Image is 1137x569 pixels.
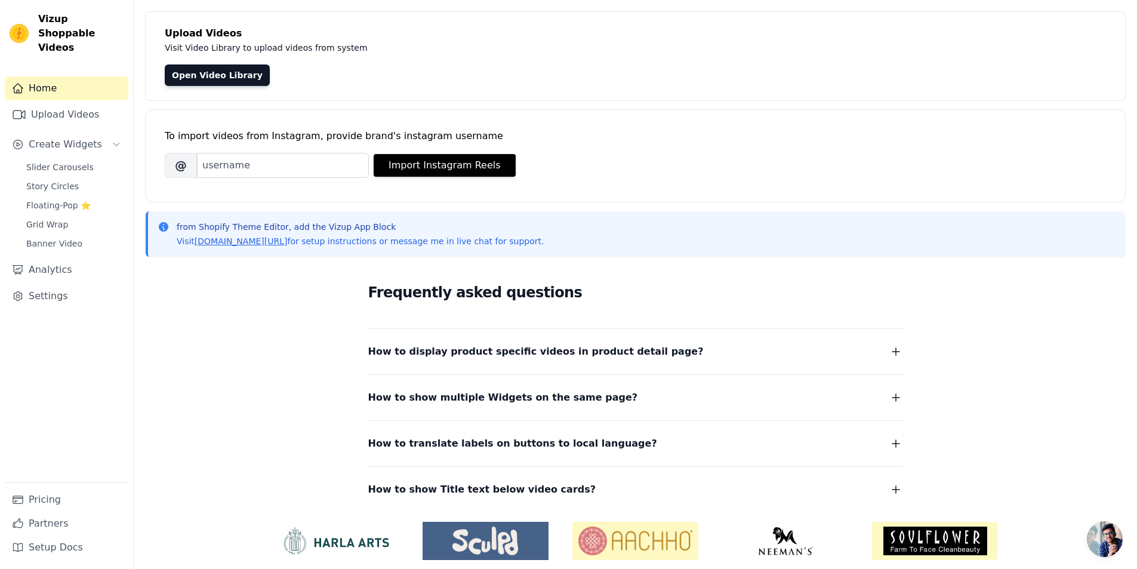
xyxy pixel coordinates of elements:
button: How to show multiple Widgets on the same page? [368,389,903,406]
a: Setup Docs [5,536,128,559]
span: Floating-Pop ⭐ [26,199,91,211]
a: Pricing [5,488,128,512]
p: Visit for setup instructions or message me in live chat for support. [177,235,544,247]
a: Upload Videos [5,103,128,127]
img: Vizup [10,24,29,43]
button: How to show Title text below video cards? [368,481,903,498]
button: How to display product specific videos in product detail page? [368,343,903,360]
span: Vizup Shoppable Videos [38,12,124,55]
a: Home [5,76,128,100]
a: Floating-Pop ⭐ [19,197,128,214]
p: from Shopify Theme Editor, add the Vizup App Block [177,221,544,233]
span: How to show multiple Widgets on the same page? [368,389,638,406]
h2: Frequently asked questions [368,281,903,305]
button: How to translate labels on buttons to local language? [368,435,903,452]
span: @ [165,153,197,178]
span: How to translate labels on buttons to local language? [368,435,657,452]
button: Import Instagram Reels [374,154,516,177]
span: Story Circles [26,180,79,192]
p: Visit Video Library to upload videos from system [165,41,700,55]
h4: Upload Videos [165,26,1106,41]
img: Neeman's [722,527,848,555]
img: Soulflower [872,522,998,560]
div: To import videos from Instagram, provide brand's instagram username [165,129,1106,143]
span: Slider Carousels [26,161,94,173]
a: Story Circles [19,178,128,195]
span: How to show Title text below video cards? [368,481,596,498]
img: Aachho [572,522,698,560]
img: HarlaArts [273,527,399,555]
span: How to display product specific videos in product detail page? [368,343,704,360]
a: Open Video Library [165,64,270,86]
a: [DOMAIN_NAME][URL] [195,236,288,246]
a: Grid Wrap [19,216,128,233]
input: username [197,153,369,178]
span: Grid Wrap [26,219,68,230]
button: Create Widgets [5,133,128,156]
a: Analytics [5,258,128,282]
a: Settings [5,284,128,308]
a: Partners [5,512,128,536]
span: Create Widgets [29,137,102,152]
img: Sculpd US [423,527,549,555]
a: Slider Carousels [19,159,128,176]
span: Banner Video [26,238,82,250]
a: Banner Video [19,235,128,252]
div: Mở cuộc trò chuyện [1087,521,1123,557]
